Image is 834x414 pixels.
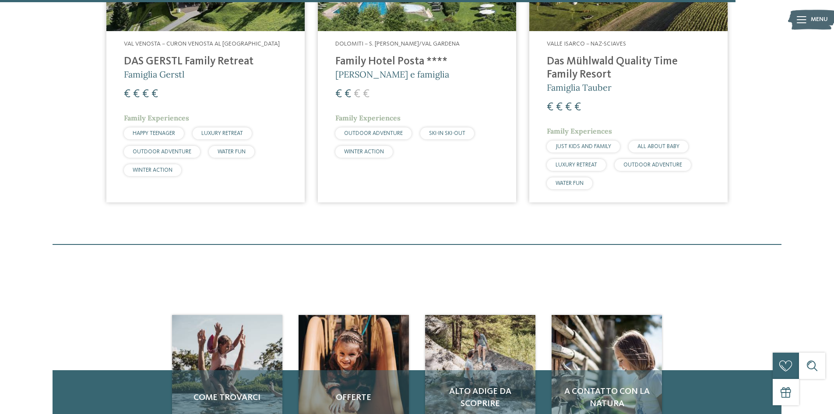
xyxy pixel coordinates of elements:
[565,102,572,113] span: €
[133,131,175,136] span: HAPPY TEENAGER
[133,167,172,173] span: WINTER ACTION
[547,102,553,113] span: €
[574,102,581,113] span: €
[547,41,626,47] span: Valle Isarco – Naz-Sciaves
[218,149,246,155] span: WATER FUN
[133,88,140,100] span: €
[335,55,499,68] h4: Family Hotel Posta ****
[124,113,189,122] span: Family Experiences
[335,41,460,47] span: Dolomiti – S. [PERSON_NAME]/Val Gardena
[142,88,149,100] span: €
[124,88,130,100] span: €
[345,88,351,100] span: €
[335,69,449,80] span: [PERSON_NAME] e famiglia
[133,149,191,155] span: OUTDOOR ADVENTURE
[181,392,274,404] span: Come trovarci
[637,144,679,149] span: ALL ABOUT BABY
[560,386,653,410] span: A contatto con la natura
[344,131,403,136] span: OUTDOOR ADVENTURE
[556,144,611,149] span: JUST KIDS AND FAMILY
[556,180,584,186] span: WATER FUN
[307,392,400,404] span: Offerte
[124,55,287,68] h4: DAS GERSTL Family Retreat
[124,41,280,47] span: Val Venosta – Curon Venosta al [GEOGRAPHIC_DATA]
[363,88,369,100] span: €
[547,55,710,81] h4: Das Mühlwald Quality Time Family Resort
[344,149,384,155] span: WINTER ACTION
[434,386,527,410] span: Alto Adige da scoprire
[335,88,342,100] span: €
[151,88,158,100] span: €
[556,162,597,168] span: LUXURY RETREAT
[124,69,184,80] span: Famiglia Gerstl
[556,102,563,113] span: €
[547,127,612,135] span: Family Experiences
[547,82,612,93] span: Famiglia Tauber
[335,113,401,122] span: Family Experiences
[429,131,465,136] span: SKI-IN SKI-OUT
[354,88,360,100] span: €
[201,131,243,136] span: LUXURY RETREAT
[623,162,682,168] span: OUTDOOR ADVENTURE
